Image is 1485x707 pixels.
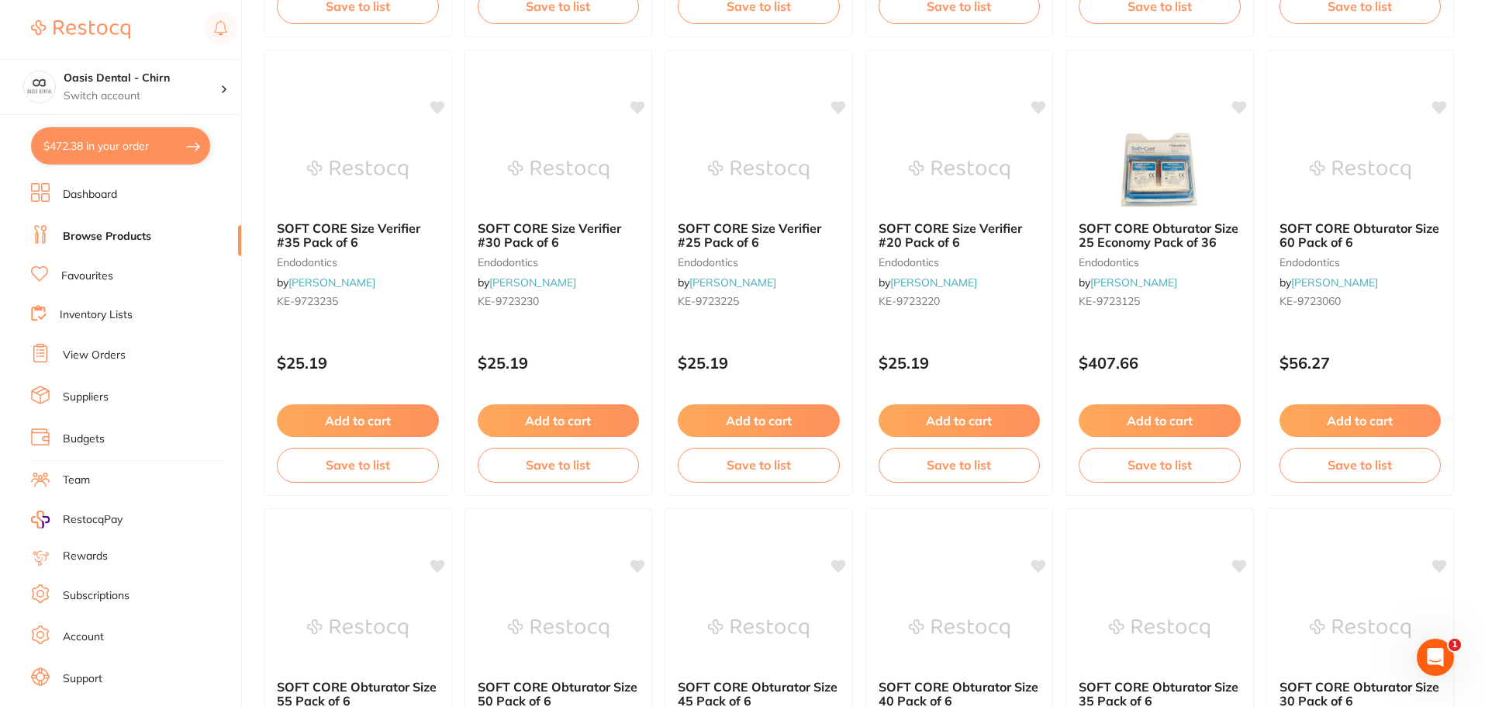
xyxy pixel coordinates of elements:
span: by [1280,276,1378,289]
a: [PERSON_NAME] [689,276,776,289]
p: $407.66 [1079,354,1241,372]
a: Budgets [63,431,105,447]
img: Restocq Logo [31,20,130,39]
a: [PERSON_NAME] [288,276,375,289]
a: [PERSON_NAME] [1291,276,1378,289]
a: View Orders [63,348,126,363]
a: Account [63,629,104,645]
button: Add to cart [678,404,840,437]
img: RestocqPay [31,511,50,529]
img: SOFT CORE Obturator Size 50 Pack of 6 [508,590,609,667]
b: SOFT CORE Size Verifier #25 Pack of 6 [678,221,840,250]
button: Add to cart [1280,404,1442,437]
button: Add to cart [277,404,439,437]
p: $56.27 [1280,354,1442,372]
span: SOFT CORE Obturator Size 25 Economy Pack of 36 [1079,220,1238,250]
b: SOFT CORE Size Verifier #30 Pack of 6 [478,221,640,250]
a: [PERSON_NAME] [890,276,977,289]
img: SOFT CORE Size Verifier #30 Pack of 6 [508,131,609,209]
a: Subscriptions [63,588,130,604]
small: endodontics [277,256,439,269]
span: KE-9723235 [277,294,338,308]
span: KE-9723220 [879,294,940,308]
img: SOFT CORE Size Verifier #25 Pack of 6 [708,131,809,209]
span: by [678,276,776,289]
img: Oasis Dental - Chirn [24,71,55,102]
span: KE-9723225 [678,294,739,308]
span: by [1079,276,1177,289]
span: SOFT CORE Size Verifier #30 Pack of 6 [478,220,621,250]
a: [PERSON_NAME] [1090,276,1177,289]
span: SOFT CORE Size Verifier #35 Pack of 6 [277,220,420,250]
small: endodontics [478,256,640,269]
span: SOFT CORE Size Verifier #20 Pack of 6 [879,220,1022,250]
span: SOFT CORE Obturator Size 60 Pack of 6 [1280,220,1439,250]
span: 1 [1449,639,1461,651]
button: Save to list [678,448,840,482]
span: by [277,276,375,289]
a: Dashboard [63,187,117,203]
a: Restocq Logo [31,12,130,47]
small: endodontics [678,256,840,269]
iframe: Intercom live chat [1417,639,1454,676]
h4: Oasis Dental - Chirn [64,71,220,86]
a: RestocqPay [31,511,123,529]
button: Save to list [277,448,439,482]
span: RestocqPay [63,512,123,528]
b: SOFT CORE Obturator Size 25 Economy Pack of 36 [1079,221,1241,250]
img: SOFT CORE Obturator Size 35 Pack of 6 [1109,590,1210,667]
button: $472.38 in your order [31,127,210,165]
small: endodontics [1079,256,1241,269]
span: KE-9723125 [1079,294,1140,308]
img: SOFT CORE Obturator Size 25 Economy Pack of 36 [1109,131,1210,209]
button: Save to list [879,448,1041,482]
img: SOFT CORE Obturator Size 60 Pack of 6 [1310,131,1411,209]
a: Support [63,671,102,687]
img: SOFT CORE Size Verifier #35 Pack of 6 [307,131,408,209]
p: $25.19 [277,354,439,372]
b: SOFT CORE Obturator Size 60 Pack of 6 [1280,221,1442,250]
button: Add to cart [1079,404,1241,437]
p: $25.19 [478,354,640,372]
img: SOFT CORE Obturator Size 30 Pack of 6 [1310,590,1411,667]
a: Team [63,473,90,488]
a: Favourites [61,269,113,284]
span: SOFT CORE Size Verifier #25 Pack of 6 [678,220,821,250]
p: Switch account [64,88,220,104]
small: endodontics [1280,256,1442,269]
span: KE-9723060 [1280,294,1341,308]
img: SOFT CORE Obturator Size 55 Pack of 6 [307,590,408,667]
img: SOFT CORE Obturator Size 45 Pack of 6 [708,590,809,667]
a: Inventory Lists [60,307,133,323]
small: endodontics [879,256,1041,269]
a: [PERSON_NAME] [489,276,576,289]
span: KE-9723230 [478,294,539,308]
img: SOFT CORE Obturator Size 40 Pack of 6 [909,590,1010,667]
img: SOFT CORE Size Verifier #20 Pack of 6 [909,131,1010,209]
span: by [879,276,977,289]
button: Save to list [1280,448,1442,482]
b: SOFT CORE Size Verifier #35 Pack of 6 [277,221,439,250]
a: Rewards [63,549,108,564]
b: SOFT CORE Size Verifier #20 Pack of 6 [879,221,1041,250]
span: by [478,276,576,289]
a: Suppliers [63,390,109,405]
p: $25.19 [879,354,1041,372]
a: Browse Products [63,229,151,244]
button: Save to list [1079,448,1241,482]
button: Add to cart [478,404,640,437]
p: $25.19 [678,354,840,372]
button: Add to cart [879,404,1041,437]
button: Save to list [478,448,640,482]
